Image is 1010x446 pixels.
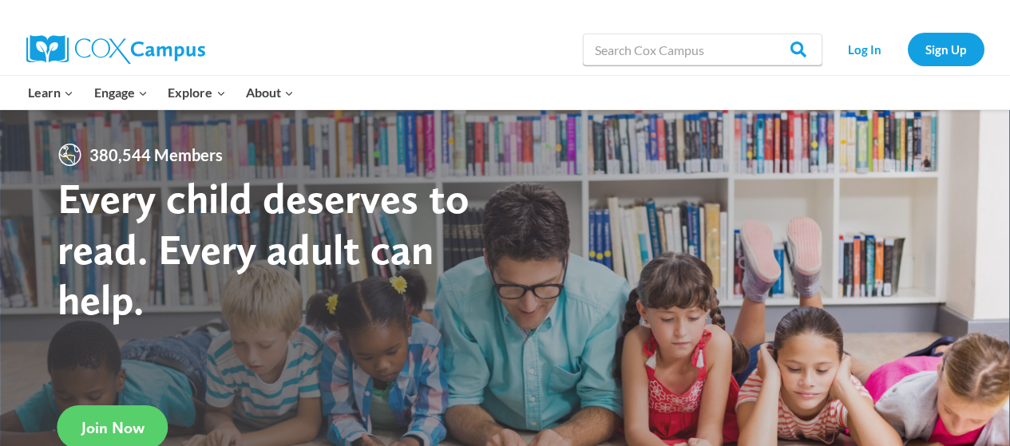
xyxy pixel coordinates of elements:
span: Join Now [81,418,145,437]
span: Explore [168,82,225,103]
input: Search Cox Campus [583,34,822,65]
nav: Primary Navigation [18,76,304,109]
span: About [246,82,294,103]
span: Engage [94,82,148,103]
a: Log In [830,33,900,65]
a: Sign Up [908,33,984,65]
span: 380,544 Members [83,142,229,168]
strong: Every child deserves to read. Every adult can help. [57,172,469,325]
img: Cox Campus [26,35,205,64]
nav: Secondary Navigation [830,33,984,65]
span: Learn [28,82,73,103]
